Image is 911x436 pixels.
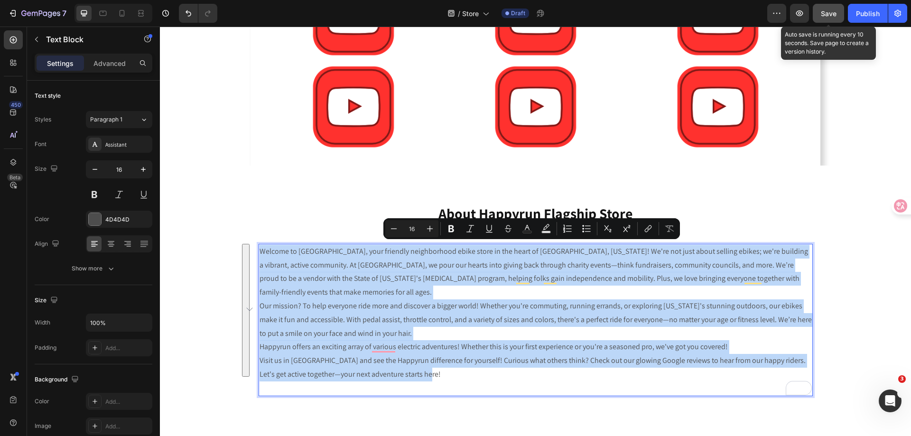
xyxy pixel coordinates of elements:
[35,422,51,430] div: Image
[7,177,744,197] h2: about happyrun flagship store
[514,37,602,124] img: gempages_490438420934427505-4f3b24b1-3e33-47c4-898d-a742c69df290.png
[47,58,74,68] p: Settings
[86,314,152,331] input: Auto
[46,34,127,45] p: Text Block
[99,217,653,370] div: Rich Text Editor. Editing area: main
[35,318,50,327] div: Width
[7,174,23,181] div: Beta
[35,92,61,100] div: Text style
[86,111,152,128] button: Paragraph 1
[4,4,71,23] button: 7
[383,218,680,239] div: Editor contextual toolbar
[105,215,150,224] div: 4D4D4D
[100,218,652,273] p: Welcome to [GEOGRAPHIC_DATA], your friendly neighborhood ebike store in the heart of [GEOGRAPHIC_...
[90,115,122,124] span: Paragraph 1
[458,9,460,19] span: /
[105,422,150,431] div: Add...
[100,314,652,327] p: Happyrun offers an exciting array of various electric adventures! Whether this is your first expe...
[72,264,116,273] div: Show more
[813,4,844,23] button: Save
[35,238,61,250] div: Align
[332,37,419,124] img: gempages_490438420934427505-4f3b24b1-3e33-47c4-898d-a742c69df290.png
[35,163,60,176] div: Size
[511,9,525,18] span: Draft
[35,373,81,386] div: Background
[100,327,652,368] p: Visit us in [GEOGRAPHIC_DATA] and see the Happyrun difference for yourself! Curious what others t...
[35,215,49,223] div: Color
[179,4,217,23] div: Undo/Redo
[105,398,150,406] div: Add...
[93,58,126,68] p: Advanced
[856,9,880,19] div: Publish
[35,294,60,307] div: Size
[160,27,911,436] iframe: To enrich screen reader interactions, please activate Accessibility in Grammarly extension settings
[879,390,902,412] iframe: Intercom live chat
[35,260,152,277] button: Show more
[462,9,479,19] span: Store
[848,4,888,23] button: Publish
[821,9,837,18] span: Save
[62,8,66,19] p: 7
[35,115,51,124] div: Styles
[100,273,652,314] p: Our mission? To help everyone ride more and discover a bigger world! Whether you're commuting, ru...
[105,140,150,149] div: Assistant
[35,343,56,352] div: Padding
[898,375,906,383] span: 3
[35,140,46,148] div: Font
[105,344,150,353] div: Add...
[9,101,23,109] div: 450
[35,397,49,406] div: Color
